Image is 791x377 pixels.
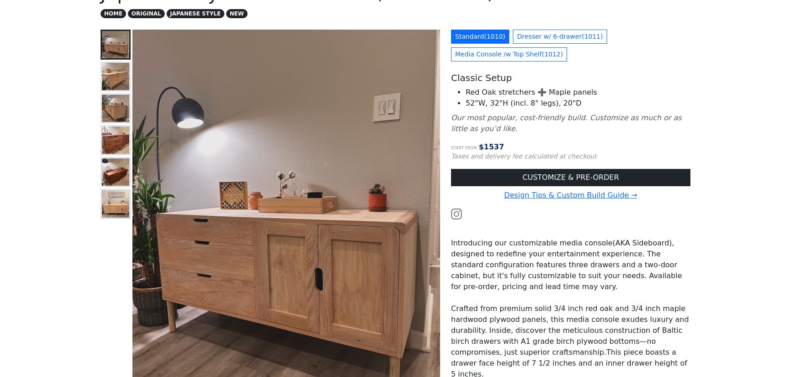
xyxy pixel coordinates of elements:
[451,153,597,160] small: Taxes and delivery fee calculated at checkout
[451,30,509,44] a: Standard(1010)
[451,113,682,133] i: Our most popular, cost-friendly build. Customize as much or as little as you’d like.
[451,209,462,218] a: Watch the build video or pictures on Instagram
[128,9,165,18] span: ORIGINAL
[102,190,129,218] img: Red oak Japanese style media console w/ slat door - limited edition
[102,63,129,90] img: Japanese Style Media Console Left Corner
[466,98,690,109] li: 52"W, 32"H (incl. 8" legs), 20"D
[102,158,129,186] img: Japanese Style Walnut Credenza - Top
[451,169,690,186] a: CUSTOMIZE & PRE-ORDER
[451,72,690,83] h5: Classic Setup
[101,9,126,18] span: HOME
[451,47,567,61] a: Media Console /w Top Shelf(1012)
[226,9,248,18] span: NEW
[102,31,129,58] img: Japanese Style Media Console - Overview
[102,95,129,122] img: Japanese Style Media Console Side View
[451,238,690,292] p: Introducing our customizable media console(AKA Sideboard), designed to redefine your entertainmen...
[102,127,129,154] img: Japanese Style Walnut Credenza - Front
[466,87,690,98] li: Red Oak stretchers ➕ Maple panels
[167,9,224,18] span: JAPANESE STYLE
[504,191,637,199] a: Design Tips & Custom Build Guide →
[451,146,477,150] small: Start from
[479,143,504,151] span: $ 1537
[513,30,607,44] a: Dresser w/ 6-drawer(1011)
